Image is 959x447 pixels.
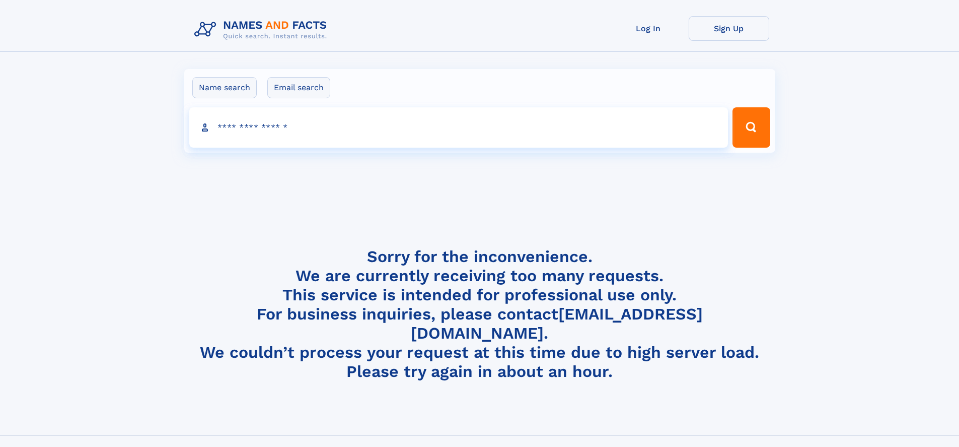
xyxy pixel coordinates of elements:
[267,77,330,98] label: Email search
[411,304,703,343] a: [EMAIL_ADDRESS][DOMAIN_NAME]
[190,16,335,43] img: Logo Names and Facts
[192,77,257,98] label: Name search
[608,16,689,41] a: Log In
[689,16,769,41] a: Sign Up
[190,247,769,381] h4: Sorry for the inconvenience. We are currently receiving too many requests. This service is intend...
[189,107,728,148] input: search input
[732,107,770,148] button: Search Button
